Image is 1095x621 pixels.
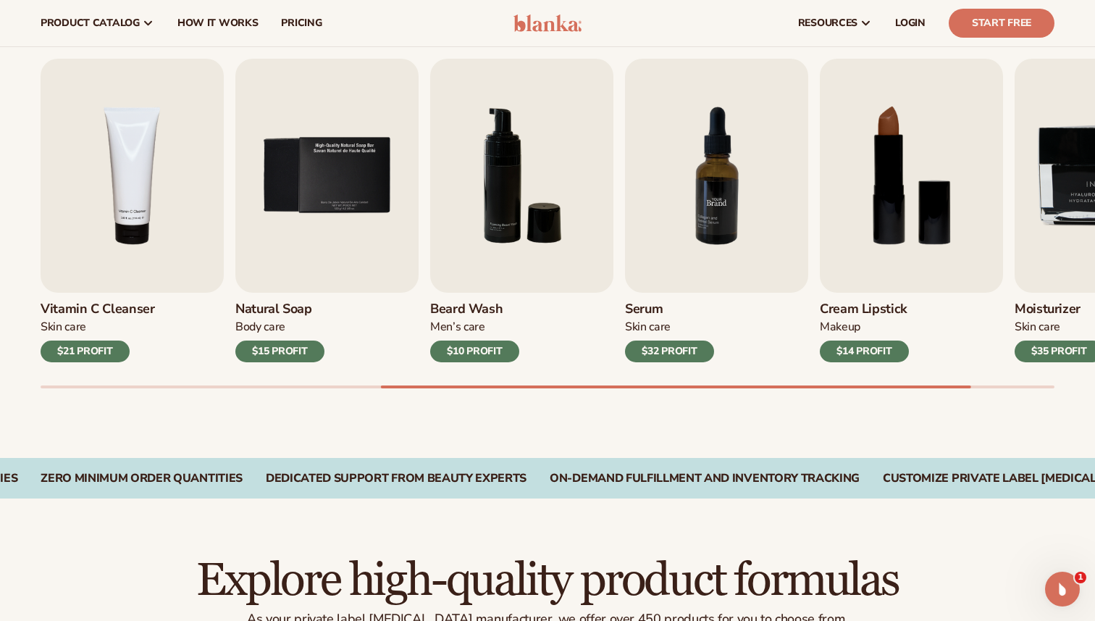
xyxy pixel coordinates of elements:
a: 5 / 9 [235,59,419,362]
h3: Vitamin C Cleanser [41,301,155,317]
img: Shopify Image 8 [625,59,808,293]
h3: Cream Lipstick [820,301,909,317]
div: Zero Minimum Order QuantitieS [41,472,243,485]
span: LOGIN [895,17,926,29]
span: pricing [281,17,322,29]
span: How It Works [177,17,259,29]
a: 6 / 9 [430,59,613,362]
h2: Explore high-quality product formulas [41,557,1054,605]
span: resources [798,17,857,29]
h3: Beard Wash [430,301,519,317]
div: On-Demand Fulfillment and Inventory Tracking [550,472,860,485]
img: logo [513,14,582,32]
div: Body Care [235,320,324,335]
span: 1 [1075,572,1086,583]
div: $32 PROFIT [625,341,714,362]
div: Dedicated Support From Beauty Experts [266,472,526,485]
a: Start Free [949,9,1054,38]
div: $14 PROFIT [820,341,909,362]
div: Men’s Care [430,320,519,335]
iframe: Intercom live chat [1045,572,1080,607]
div: $21 PROFIT [41,341,130,362]
div: Makeup [820,320,909,335]
div: Skin Care [41,320,155,335]
a: 8 / 9 [820,59,1003,362]
h3: Serum [625,301,714,317]
div: Skin Care [625,320,714,335]
a: 4 / 9 [41,59,224,362]
div: $15 PROFIT [235,341,324,362]
a: 7 / 9 [625,59,808,362]
span: product catalog [41,17,140,29]
h3: Natural Soap [235,301,324,317]
div: $10 PROFIT [430,341,519,362]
